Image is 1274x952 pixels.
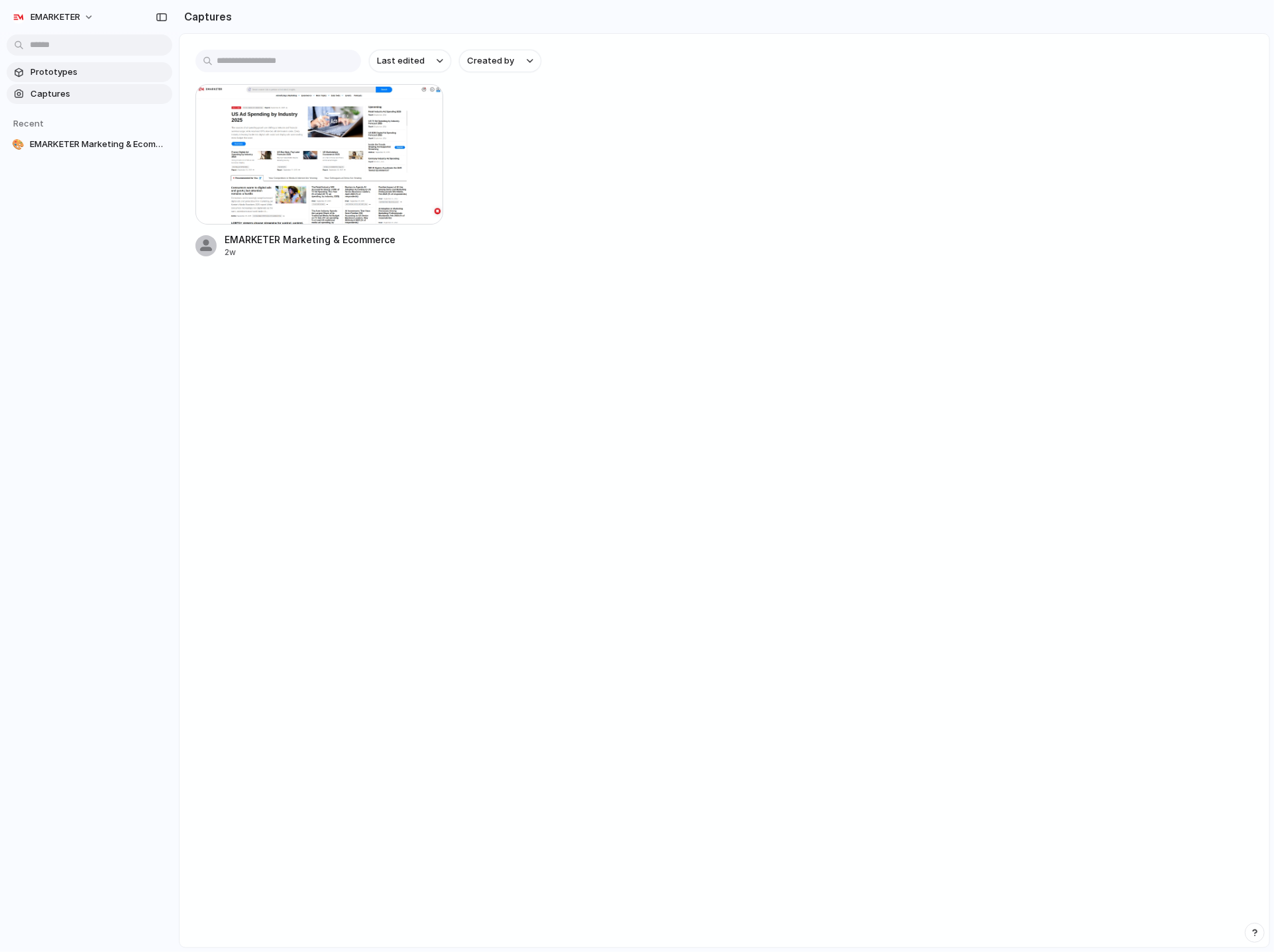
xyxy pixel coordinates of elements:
button: Last edited [369,50,451,72]
span: EMARKETER [30,11,80,24]
a: Prototypes [7,62,172,82]
span: Prototypes [30,66,167,79]
span: Recent [13,118,44,129]
span: Captures [30,87,167,101]
a: Captures [7,84,172,104]
h2: Captures [179,9,232,25]
button: EMARKETER [7,7,101,28]
span: Created by [467,54,514,68]
span: Last edited [377,54,425,68]
span: EMARKETER Marketing & Ecommerce [225,233,443,246]
div: 2w [225,246,443,258]
button: Created by [459,50,541,72]
span: EMARKETER Marketing & Ecommerce AI Agent [30,138,167,151]
a: 🎨EMARKETER Marketing & Ecommerce AI Agent [7,134,172,154]
div: 🎨 [12,138,25,151]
